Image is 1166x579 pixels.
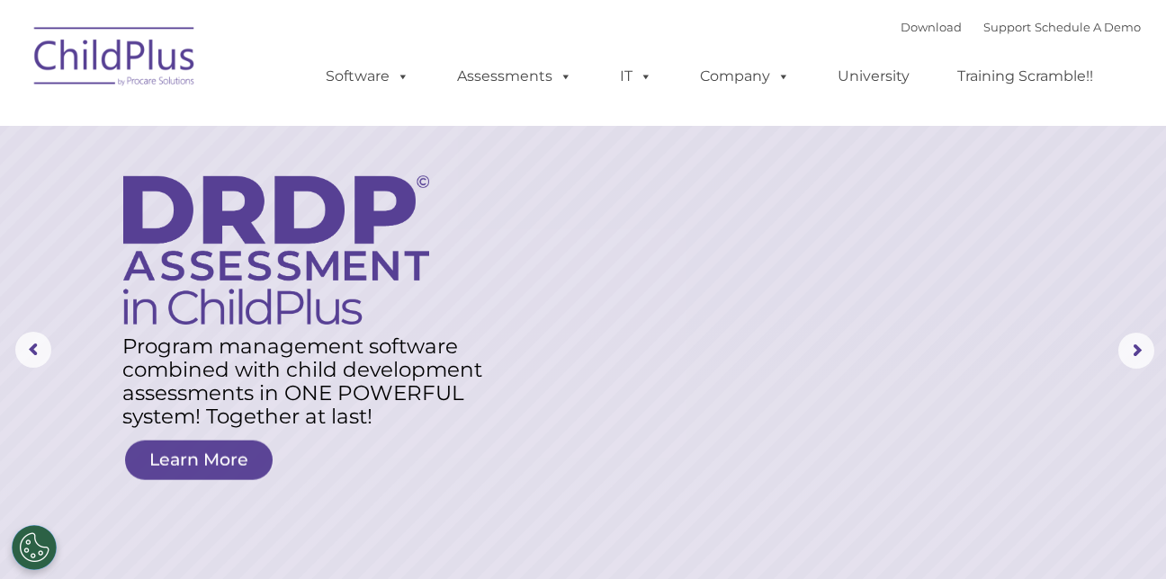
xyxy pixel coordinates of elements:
[602,58,670,94] a: IT
[125,441,273,480] a: Learn More
[123,175,429,325] img: DRDP Assessment in ChildPlus
[901,20,962,34] a: Download
[820,58,928,94] a: University
[25,14,205,104] img: ChildPlus by Procare Solutions
[939,58,1111,94] a: Training Scramble!!
[983,20,1031,34] a: Support
[250,192,327,206] span: Phone number
[308,58,427,94] a: Software
[12,525,57,570] button: Cookies Settings
[122,334,496,428] rs-layer: Program management software combined with child development assessments in ONE POWERFUL system! T...
[439,58,590,94] a: Assessments
[682,58,808,94] a: Company
[901,20,1141,34] font: |
[250,119,305,132] span: Last name
[1035,20,1141,34] a: Schedule A Demo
